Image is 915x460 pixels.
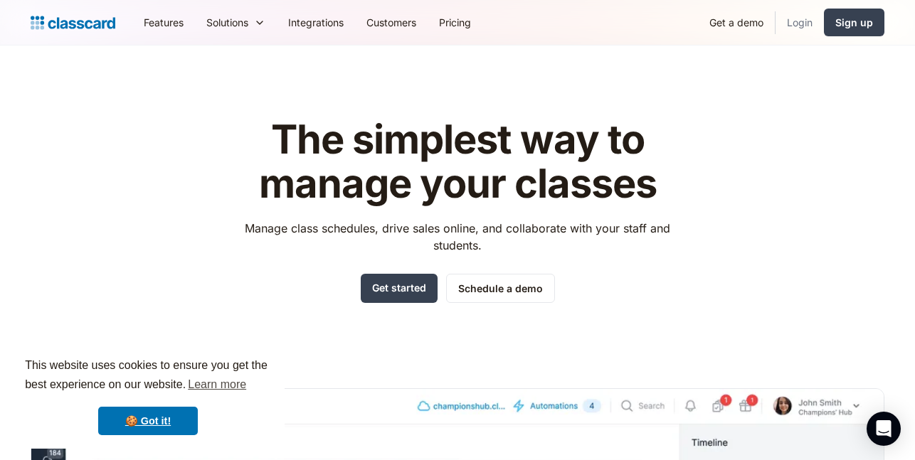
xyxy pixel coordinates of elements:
a: learn more about cookies [186,374,248,395]
a: Login [776,6,824,38]
a: Integrations [277,6,355,38]
div: Solutions [206,15,248,30]
a: Get started [361,274,438,303]
p: Manage class schedules, drive sales online, and collaborate with your staff and students. [232,220,684,254]
a: dismiss cookie message [98,407,198,435]
h1: The simplest way to manage your classes [232,118,684,205]
a: home [31,13,115,33]
a: Features [132,6,195,38]
div: cookieconsent [11,343,285,449]
a: Get a demo [698,6,775,38]
div: Sign up [835,15,873,30]
a: Pricing [428,6,482,38]
a: Sign up [824,9,884,36]
a: Schedule a demo [446,274,555,303]
div: Solutions [195,6,277,38]
span: This website uses cookies to ensure you get the best experience on our website. [25,357,271,395]
div: Open Intercom Messenger [867,412,901,446]
a: Customers [355,6,428,38]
